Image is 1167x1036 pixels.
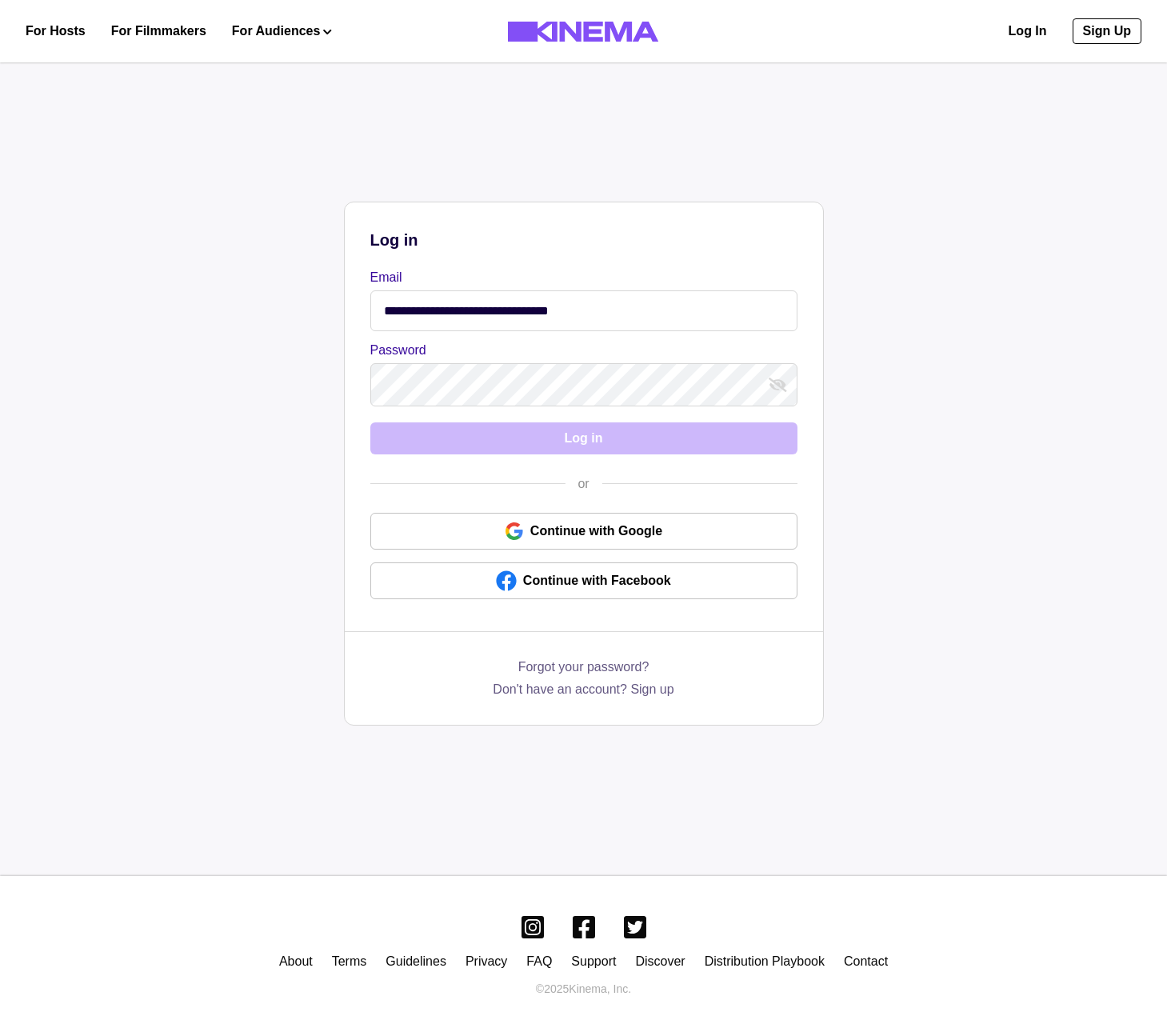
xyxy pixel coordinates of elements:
a: Terms [332,954,367,968]
label: Password [370,341,788,360]
a: Contact [844,954,888,968]
a: Don't have an account? Sign up [493,680,673,699]
div: or [565,474,601,494]
a: Forgot your password? [518,658,649,680]
a: Discover [635,954,685,968]
button: Log in [370,422,797,454]
a: Continue with Facebook [370,562,797,599]
button: show password [765,372,791,398]
a: Guidelines [386,954,446,968]
a: Distribution Playbook [705,954,825,968]
a: For Filmmakers [111,22,206,41]
a: For Hosts [26,22,86,41]
a: Privacy [466,954,507,968]
a: Continue with Google [370,513,797,550]
label: Email [370,268,788,287]
button: For Audiences [232,22,332,41]
a: Support [571,954,616,968]
a: Sign Up [1073,18,1141,44]
a: Log In [1009,22,1047,41]
p: © 2025 Kinema, Inc. [536,981,631,998]
a: About [279,954,313,968]
a: FAQ [526,954,552,968]
p: Log in [370,228,797,252]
